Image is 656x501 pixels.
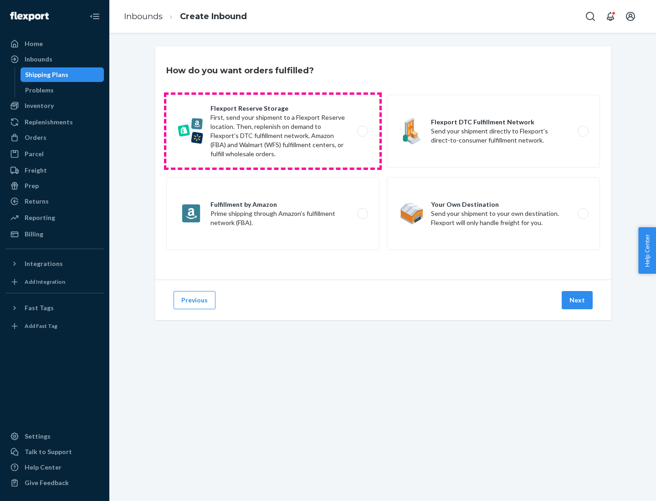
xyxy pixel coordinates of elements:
div: Inbounds [25,55,52,64]
a: Create Inbound [180,11,247,21]
a: Problems [20,83,104,97]
button: Open notifications [601,7,620,26]
div: Give Feedback [25,478,69,487]
div: Home [25,39,43,48]
button: Close Navigation [86,7,104,26]
a: Add Fast Tag [5,319,104,333]
h3: How do you want orders fulfilled? [166,65,314,77]
button: Open Search Box [581,7,600,26]
div: Fast Tags [25,303,54,312]
a: Prep [5,179,104,193]
a: Replenishments [5,115,104,129]
div: Talk to Support [25,447,72,456]
a: Shipping Plans [20,67,104,82]
div: Inventory [25,101,54,110]
div: Returns [25,197,49,206]
a: Inbounds [5,52,104,66]
button: Next [562,291,593,309]
a: Help Center [5,460,104,475]
div: Parcel [25,149,44,158]
a: Returns [5,194,104,209]
div: Orders [25,133,46,142]
a: Talk to Support [5,445,104,459]
a: Home [5,36,104,51]
a: Parcel [5,147,104,161]
a: Freight [5,163,104,178]
a: Reporting [5,210,104,225]
a: Inbounds [124,11,163,21]
div: Integrations [25,259,63,268]
div: Problems [25,86,54,95]
button: Give Feedback [5,475,104,490]
div: Add Fast Tag [25,322,57,330]
a: Settings [5,429,104,444]
a: Orders [5,130,104,145]
button: Integrations [5,256,104,271]
div: Add Integration [25,278,65,286]
a: Add Integration [5,275,104,289]
div: Replenishments [25,118,73,127]
button: Fast Tags [5,301,104,315]
div: Reporting [25,213,55,222]
button: Previous [174,291,215,309]
div: Billing [25,230,43,239]
a: Inventory [5,98,104,113]
button: Open account menu [621,7,640,26]
div: Settings [25,432,51,441]
div: Shipping Plans [25,70,68,79]
div: Help Center [25,463,61,472]
ol: breadcrumbs [117,3,254,30]
button: Help Center [638,227,656,274]
div: Freight [25,166,47,175]
img: Flexport logo [10,12,49,21]
a: Billing [5,227,104,241]
div: Prep [25,181,39,190]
